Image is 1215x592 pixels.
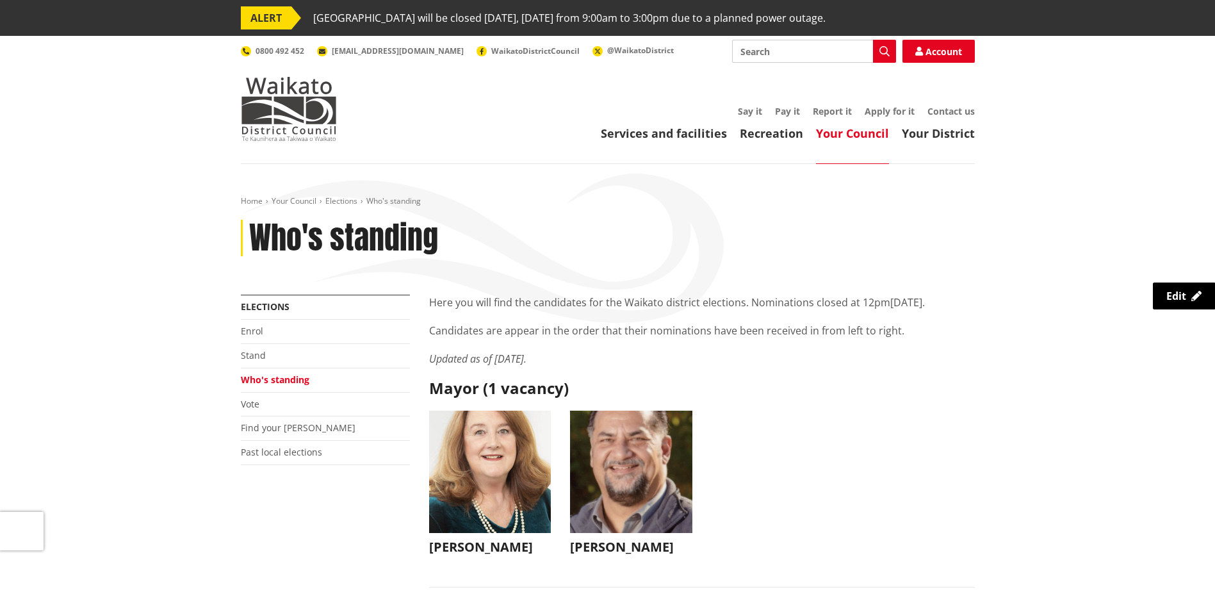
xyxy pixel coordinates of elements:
p: Candidates are appear in the order that their nominations have been received in from left to right. [429,323,975,338]
a: [EMAIL_ADDRESS][DOMAIN_NAME] [317,45,464,56]
a: Elections [241,300,289,313]
a: Stand [241,349,266,361]
a: Edit [1153,283,1215,309]
a: @WaikatoDistrict [592,45,674,56]
a: Enrol [241,325,263,337]
span: 0800 492 452 [256,45,304,56]
a: Your Council [272,195,316,206]
a: Account [902,40,975,63]
a: 0800 492 452 [241,45,304,56]
span: [GEOGRAPHIC_DATA] will be closed [DATE], [DATE] from 9:00am to 3:00pm due to a planned power outage. [313,6,826,29]
img: Waikato District Council - Te Kaunihera aa Takiwaa o Waikato [241,77,337,141]
a: Pay it [775,105,800,117]
input: Search input [732,40,896,63]
em: Updated as of [DATE]. [429,352,526,366]
nav: breadcrumb [241,196,975,207]
a: Apply for it [865,105,915,117]
h3: [PERSON_NAME] [429,539,551,555]
a: Your Council [816,126,889,141]
span: [EMAIL_ADDRESS][DOMAIN_NAME] [332,45,464,56]
span: ALERT [241,6,291,29]
a: Contact us [927,105,975,117]
a: Past local elections [241,446,322,458]
a: Recreation [740,126,803,141]
strong: Mayor (1 vacancy) [429,377,569,399]
a: Home [241,195,263,206]
span: Who's standing [366,195,421,206]
a: Who's standing [241,374,309,386]
a: Say it [738,105,762,117]
button: [PERSON_NAME] [570,411,692,561]
button: [PERSON_NAME] [429,411,551,561]
span: @WaikatoDistrict [607,45,674,56]
p: Here you will find the candidates for the Waikato district elections. Nominations closed at 12pm[... [429,295,975,310]
a: Report it [813,105,852,117]
span: WaikatoDistrictCouncil [491,45,580,56]
a: Find your [PERSON_NAME] [241,422,355,434]
span: Edit [1166,289,1186,303]
img: WO-M__BECH_A__EWN4j [570,411,692,533]
a: Elections [325,195,357,206]
h1: Who's standing [249,220,438,257]
h3: [PERSON_NAME] [570,539,692,555]
a: WaikatoDistrictCouncil [477,45,580,56]
a: Vote [241,398,259,410]
a: Your District [902,126,975,141]
a: Services and facilities [601,126,727,141]
img: WO-M__CHURCH_J__UwGuY [429,411,551,533]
